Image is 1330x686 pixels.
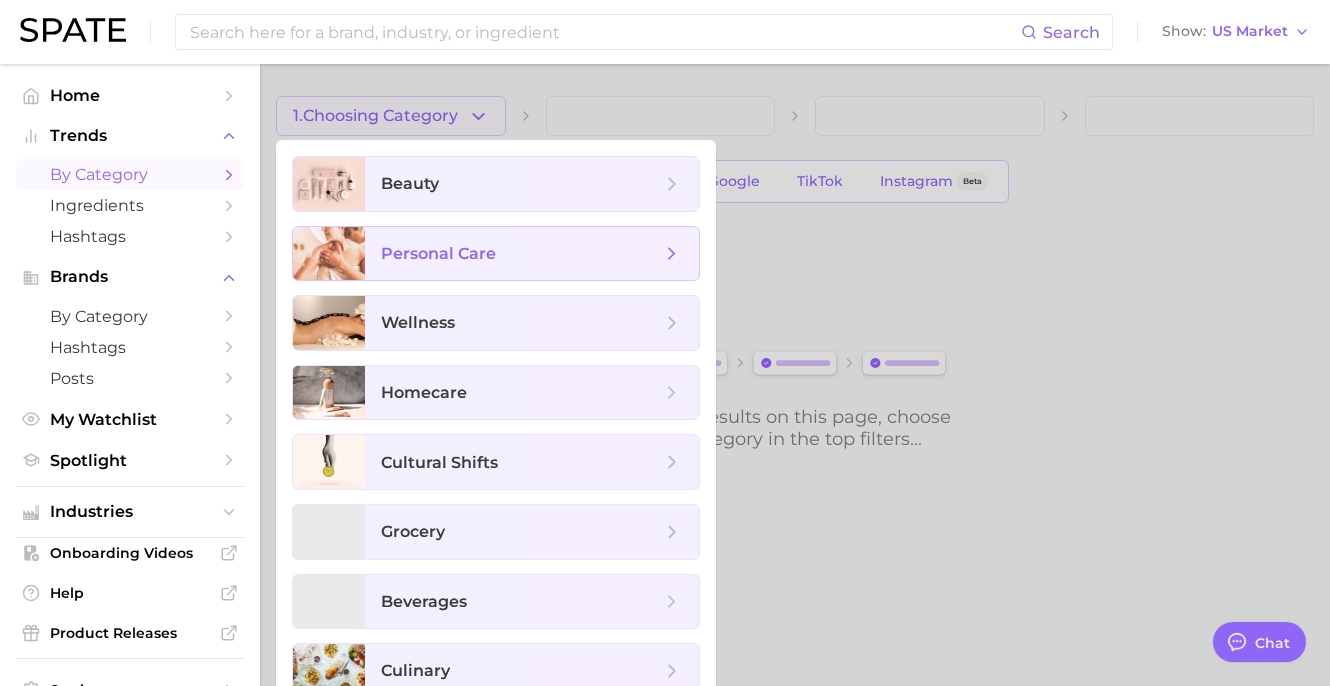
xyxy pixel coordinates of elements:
[16,159,244,190] a: by Category
[1043,23,1100,42] span: Search
[1162,26,1206,37] span: Show
[381,661,450,680] span: culinary
[50,268,210,286] span: Brands
[16,190,244,221] a: Ingredients
[50,584,210,602] span: Help
[50,451,210,470] span: Spotlight
[16,538,244,568] a: Onboarding Videos
[16,445,244,476] a: Spotlight
[50,227,210,246] span: Hashtags
[16,80,244,111] a: Home
[50,165,210,184] span: by Category
[16,262,244,292] button: Brands
[50,544,210,562] span: Onboarding Videos
[381,592,467,611] span: beverages
[16,497,244,527] button: Industries
[50,307,210,326] span: by Category
[381,174,439,193] span: beauty
[20,18,126,42] img: SPATE
[50,86,210,105] span: Home
[381,522,445,541] span: grocery
[50,369,210,388] span: Posts
[381,383,467,402] span: homecare
[381,313,455,332] span: wellness
[16,618,244,648] a: Product Releases
[188,15,1021,49] input: Search here for a brand, industry, or ingredient
[16,363,244,394] a: Posts
[16,404,244,435] a: My Watchlist
[50,503,210,521] span: Industries
[50,410,210,429] span: My Watchlist
[16,121,244,151] button: Trends
[50,624,210,642] span: Product Releases
[381,453,498,472] span: cultural shifts
[50,196,210,215] span: Ingredients
[1157,19,1315,45] button: ShowUS Market
[1212,26,1288,37] span: US Market
[50,127,210,145] span: Trends
[16,578,244,608] a: Help
[381,244,496,263] span: personal care
[16,221,244,252] a: Hashtags
[50,338,210,357] span: Hashtags
[16,301,244,332] a: by Category
[16,332,244,363] a: Hashtags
